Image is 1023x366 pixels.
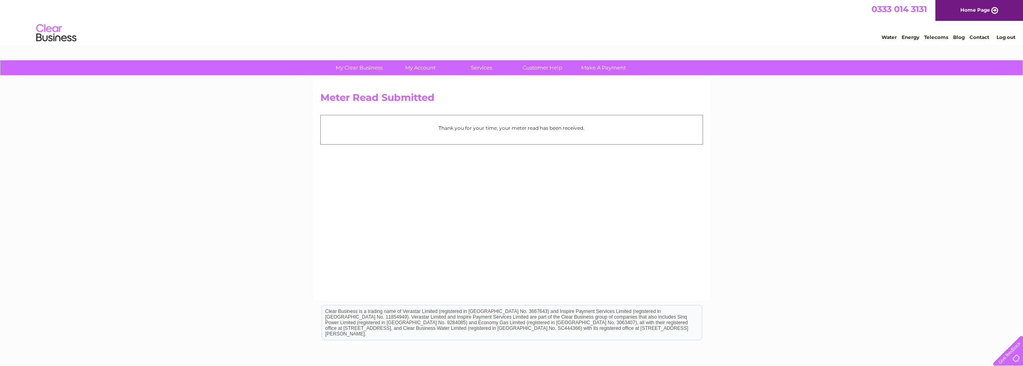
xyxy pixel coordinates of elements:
[996,34,1015,40] a: Log out
[320,92,703,107] h2: Meter Read Submitted
[970,34,989,40] a: Contact
[882,34,897,40] a: Water
[509,60,576,75] a: Customer Help
[902,34,919,40] a: Energy
[387,60,453,75] a: My Account
[953,34,965,40] a: Blog
[325,124,699,132] p: Thank you for your time, your meter read has been received.
[871,4,927,14] a: 0333 014 3131
[36,21,77,45] img: logo.png
[326,60,392,75] a: My Clear Business
[924,34,948,40] a: Telecoms
[570,60,637,75] a: Make A Payment
[448,60,515,75] a: Services
[322,4,702,39] div: Clear Business is a trading name of Verastar Limited (registered in [GEOGRAPHIC_DATA] No. 3667643...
